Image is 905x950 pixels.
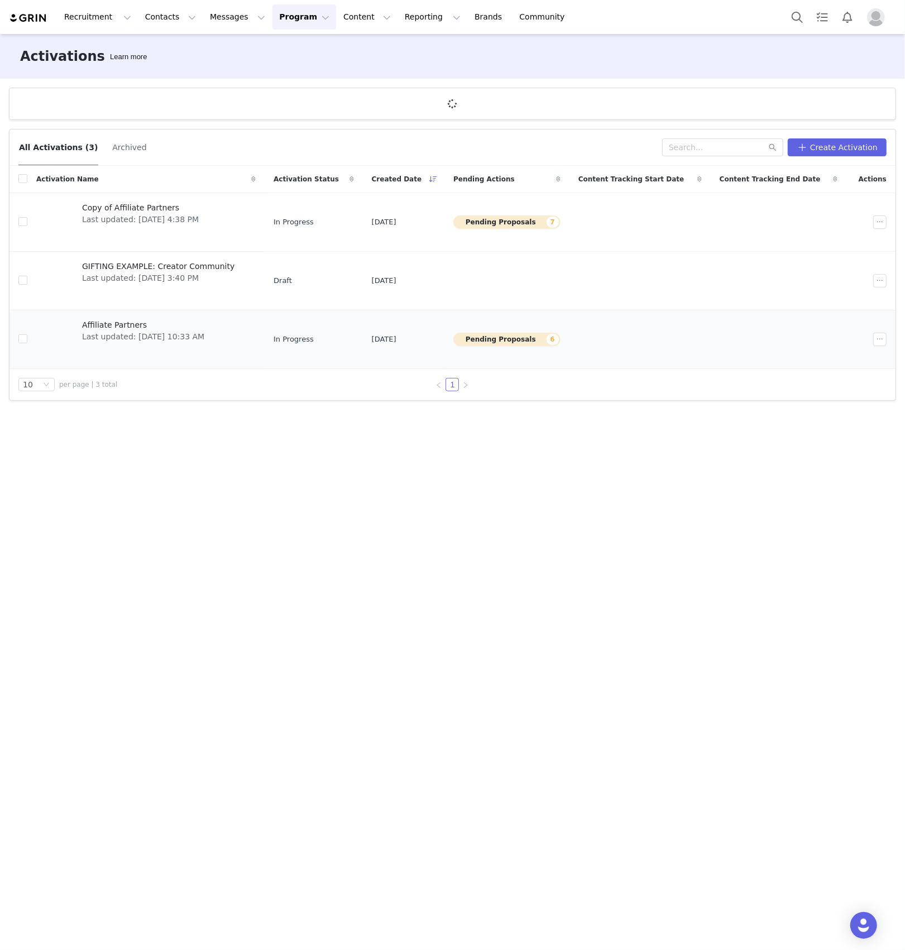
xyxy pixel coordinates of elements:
button: Reporting [398,4,467,30]
a: GIFTING EXAMPLE: Creator CommunityLast updated: [DATE] 3:40 PM [36,258,256,303]
span: Created Date [372,174,422,184]
li: 1 [446,378,459,391]
button: Archived [112,138,147,156]
span: In Progress [274,217,314,228]
span: Activation Status [274,174,339,184]
img: grin logo [9,13,48,23]
a: Community [513,4,577,30]
button: Messages [203,4,272,30]
span: GIFTING EXAMPLE: Creator Community [82,261,234,272]
span: Draft [274,275,292,286]
div: 10 [23,378,33,391]
span: Affiliate Partners [82,319,204,331]
input: Search... [662,138,783,156]
i: icon: down [43,381,50,389]
i: icon: left [435,382,442,388]
div: Open Intercom Messenger [850,912,877,939]
span: Copy of Affiliate Partners [82,202,199,214]
span: per page | 3 total [59,380,117,390]
a: Tasks [810,4,835,30]
span: Pending Actions [453,174,515,184]
span: [DATE] [372,217,396,228]
a: 1 [446,378,458,391]
i: icon: search [769,143,777,151]
button: Create Activation [788,138,887,156]
button: Pending Proposals6 [453,333,561,346]
li: Next Page [459,378,472,391]
a: Brands [468,4,512,30]
button: Recruitment [58,4,138,30]
span: In Progress [274,334,314,345]
button: Pending Proposals7 [453,215,561,229]
span: Content Tracking End Date [720,174,821,184]
button: Notifications [835,4,860,30]
img: placeholder-profile.jpg [867,8,885,26]
span: Activation Name [36,174,99,184]
button: Program [272,4,336,30]
a: Copy of Affiliate PartnersLast updated: [DATE] 4:38 PM [36,200,256,244]
button: Search [785,4,810,30]
div: Actions [846,167,896,191]
i: icon: right [462,382,469,388]
span: Last updated: [DATE] 3:40 PM [82,272,234,284]
button: Content [337,4,398,30]
button: Contacts [138,4,203,30]
li: Previous Page [432,378,446,391]
button: Profile [860,8,896,26]
span: [DATE] [372,275,396,286]
div: Tooltip anchor [108,51,149,63]
span: Last updated: [DATE] 4:38 PM [82,214,199,225]
span: Content Tracking Start Date [578,174,684,184]
span: Last updated: [DATE] 10:33 AM [82,331,204,343]
button: All Activations (3) [18,138,98,156]
a: Affiliate PartnersLast updated: [DATE] 10:33 AM [36,317,256,362]
h3: Activations [20,46,105,66]
span: [DATE] [372,334,396,345]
